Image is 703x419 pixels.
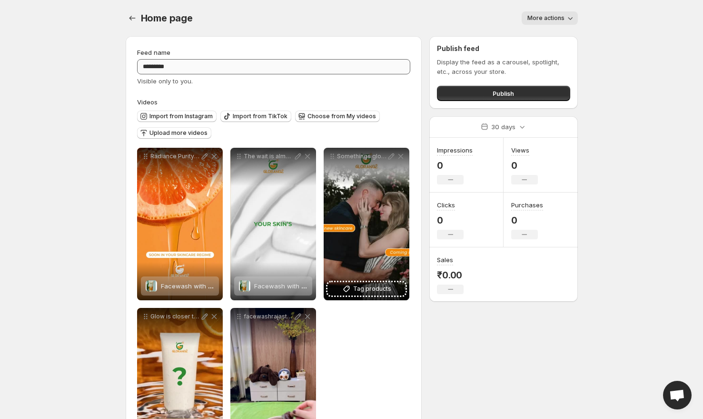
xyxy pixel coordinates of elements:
[511,215,543,226] p: 0
[437,215,464,226] p: 0
[511,200,543,210] h3: Purchases
[233,112,287,120] span: Import from TikTok
[150,153,200,160] p: Radiance Purity Care - all packed in one The skincare youve been waiting for is finally arriving ...
[295,111,380,122] button: Choose from My videos
[137,148,223,300] div: Radiance Purity Care - all packed in one The skincare youve been waiting for is finally arriving ...
[663,381,692,409] a: Open chat
[493,89,514,98] span: Publish
[437,44,570,53] h2: Publish feed
[137,49,170,56] span: Feed name
[161,282,226,290] span: Facewash with Scrub
[149,112,213,120] span: Import from Instagram
[141,12,193,24] span: Home page
[491,122,515,132] p: 30 days
[137,98,158,106] span: Videos
[220,111,291,122] button: Import from TikTok
[137,111,217,122] button: Import from Instagram
[353,284,391,294] span: Tag products
[126,11,139,25] button: Settings
[511,145,529,155] h3: Views
[307,112,376,120] span: Choose from My videos
[337,153,386,160] p: Somethings glowing but its not what you think Can you guess the secret behind this shine Stay tun...
[149,129,208,137] span: Upload more videos
[327,282,406,296] button: Tag products
[437,86,570,101] button: Publish
[254,282,319,290] span: Facewash with Scrub
[527,14,564,22] span: More actions
[437,255,453,265] h3: Sales
[150,313,200,320] p: Glow is closer than you think But only if you can guess it right Stay tuned The surprise is almos...
[230,148,316,300] div: The wait is almost over Your skins new best friend is on the way Stay tuned - [DATE] we reveal wh...
[522,11,578,25] button: More actions
[437,269,464,281] p: ₹0.00
[244,313,293,320] p: facewashrajasthanfypageskincarenatural
[137,77,193,85] span: Visible only to you.
[511,160,538,171] p: 0
[137,127,211,139] button: Upload more videos
[437,160,473,171] p: 0
[437,145,473,155] h3: Impressions
[437,200,455,210] h3: Clicks
[324,148,409,300] div: Somethings glowing but its not what you think Can you guess the secret behind this shine Stay tun...
[437,57,570,76] p: Display the feed as a carousel, spotlight, etc., across your store.
[244,153,293,160] p: The wait is almost over Your skins new best friend is on the way Stay tuned - [DATE] we reveal wh...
